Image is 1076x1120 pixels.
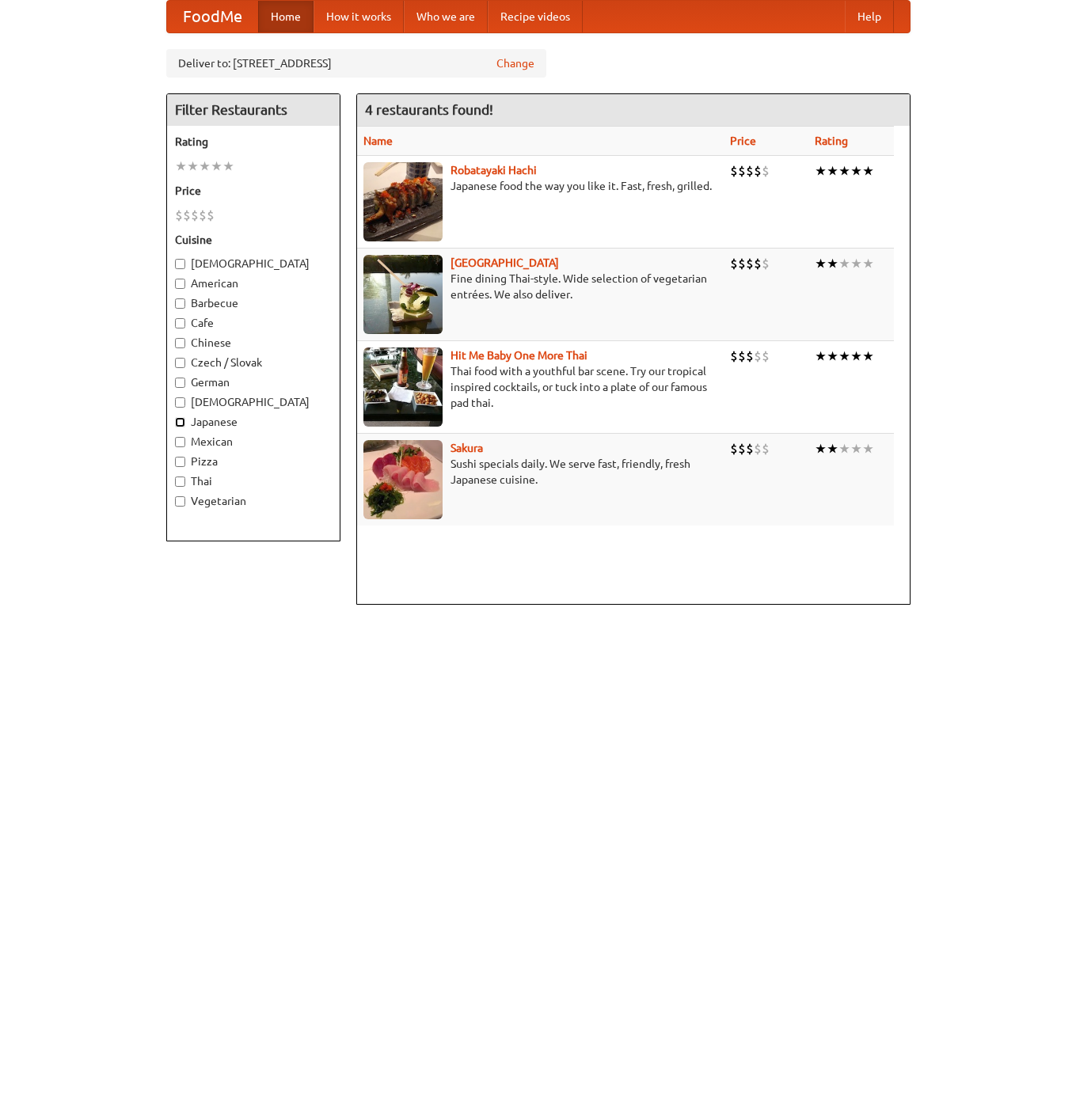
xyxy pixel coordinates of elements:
[363,178,718,194] p: Japanese food the way you like it. Fast, fresh, grilled.
[730,135,756,147] a: Price
[175,378,185,388] input: German
[730,255,738,272] li: $
[850,347,862,365] li: ★
[175,259,185,269] input: [DEMOGRAPHIC_DATA]
[175,158,187,175] li: ★
[862,255,874,272] li: ★
[175,374,332,390] label: German
[862,440,874,457] li: ★
[404,1,488,32] a: Who we are
[730,162,738,180] li: $
[183,207,191,224] li: $
[175,476,185,487] input: Thai
[175,207,183,224] li: $
[746,162,754,180] li: $
[850,162,862,180] li: ★
[738,162,746,180] li: $
[222,158,234,175] li: ★
[191,207,199,224] li: $
[838,440,850,457] li: ★
[363,255,443,334] img: satay.jpg
[730,440,738,457] li: $
[815,347,827,365] li: ★
[451,256,559,269] a: [GEOGRAPHIC_DATA]
[175,457,185,467] input: Pizza
[175,275,332,291] label: American
[175,232,332,248] h5: Cuisine
[175,183,332,199] h5: Price
[167,1,258,32] a: FoodMe
[175,454,332,469] label: Pizza
[754,440,762,457] li: $
[175,473,332,489] label: Thai
[175,318,185,328] input: Cafe
[488,1,583,32] a: Recipe videos
[187,158,199,175] li: ★
[363,347,443,427] img: babythai.jpg
[845,1,894,32] a: Help
[175,434,332,450] label: Mexican
[175,397,185,408] input: [DEMOGRAPHIC_DATA]
[754,347,762,365] li: $
[838,347,850,365] li: ★
[314,1,404,32] a: How it works
[199,207,207,224] li: $
[175,493,332,509] label: Vegetarian
[207,207,215,224] li: $
[363,271,718,302] p: Fine dining Thai-style. Wide selection of vegetarian entrées. We also deliver.
[862,162,874,180] li: ★
[175,417,185,427] input: Japanese
[175,414,332,430] label: Japanese
[451,164,537,177] a: Robatayaki Hachi
[365,102,493,117] ng-pluralize: 4 restaurants found!
[451,349,587,362] a: Hit Me Baby One More Thai
[827,162,838,180] li: ★
[827,255,838,272] li: ★
[175,358,185,368] input: Czech / Slovak
[738,440,746,457] li: $
[363,162,443,241] img: robatayaki.jpg
[175,437,185,447] input: Mexican
[363,456,718,488] p: Sushi specials daily. We serve fast, friendly, fresh Japanese cuisine.
[199,158,211,175] li: ★
[838,162,850,180] li: ★
[363,135,393,147] a: Name
[496,55,534,71] a: Change
[762,347,770,365] li: $
[167,94,340,126] h4: Filter Restaurants
[258,1,314,32] a: Home
[175,496,185,507] input: Vegetarian
[175,279,185,289] input: American
[838,255,850,272] li: ★
[166,49,546,78] div: Deliver to: [STREET_ADDRESS]
[730,347,738,365] li: $
[850,255,862,272] li: ★
[175,394,332,410] label: [DEMOGRAPHIC_DATA]
[175,315,332,331] label: Cafe
[762,162,770,180] li: $
[175,134,332,150] h5: Rating
[762,255,770,272] li: $
[746,255,754,272] li: $
[175,295,332,311] label: Barbecue
[850,440,862,457] li: ★
[451,442,483,454] a: Sakura
[754,162,762,180] li: $
[746,440,754,457] li: $
[815,255,827,272] li: ★
[363,440,443,519] img: sakura.jpg
[738,255,746,272] li: $
[211,158,222,175] li: ★
[175,335,332,351] label: Chinese
[175,355,332,370] label: Czech / Slovak
[815,440,827,457] li: ★
[175,338,185,348] input: Chinese
[815,135,848,147] a: Rating
[175,256,332,271] label: [DEMOGRAPHIC_DATA]
[862,347,874,365] li: ★
[754,255,762,272] li: $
